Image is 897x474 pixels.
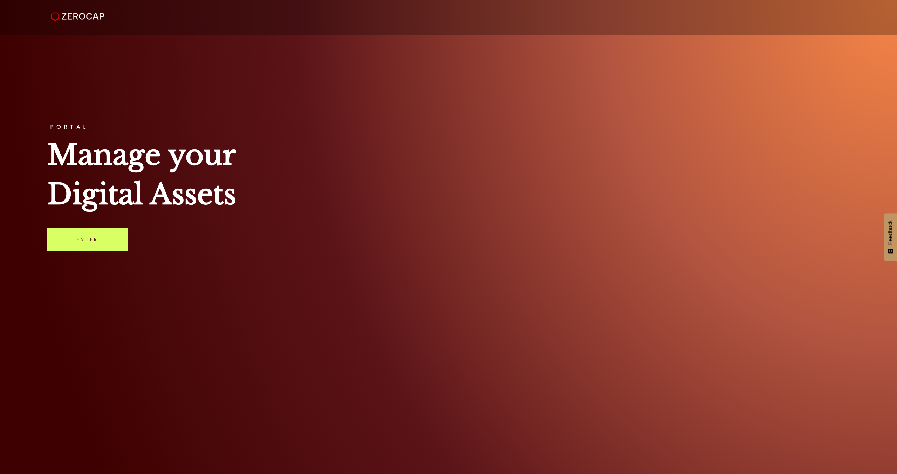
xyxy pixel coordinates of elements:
[887,220,893,245] span: Feedback
[884,213,897,261] button: Feedback - Show survey
[47,135,850,214] h1: Manage your Digital Assets
[51,12,104,21] img: ZeroCap
[47,228,128,251] a: Enter
[47,124,850,130] h3: PORTAL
